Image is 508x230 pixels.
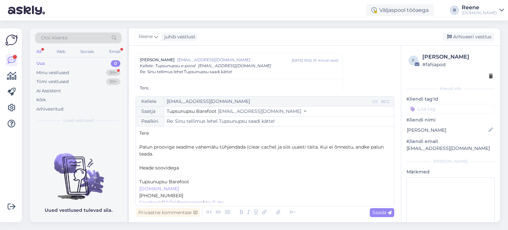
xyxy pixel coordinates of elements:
span: | [178,200,179,206]
div: Minu vestlused [36,69,69,76]
div: All [35,47,43,56]
span: [PHONE_NUMBER] [139,193,183,199]
div: BCC [380,99,391,105]
p: Kliendi nimi [406,116,495,123]
div: CC [371,99,380,105]
span: Uued vestlused [63,117,94,123]
span: Reene [139,33,153,40]
span: Tupsunupsu e-pood [155,63,195,68]
span: | [162,200,163,206]
div: Reene [462,5,497,10]
span: Tupsunupsu Barefoot [139,179,189,185]
div: AI Assistent [36,88,61,94]
div: Saatja [136,107,164,116]
div: Web [55,47,67,56]
div: Väljaspool tööaega [366,4,434,16]
span: Tere [139,130,149,136]
span: Re: Sinu tellimus lehel Tupsunupsu saadi kätte! [140,69,232,75]
div: Arhiveeritud [36,106,63,113]
a: YouTube [204,200,224,206]
div: ( 11 minuti eest ) [313,58,338,63]
span: Tupsunupsu Barefoot [167,108,217,114]
input: Lisa tag [406,104,495,114]
div: R [450,6,459,15]
img: Askly Logo [5,34,18,46]
div: Tiimi vestlused [36,78,69,85]
div: [PERSON_NAME] [406,159,495,164]
div: Uus [36,60,45,67]
span: [PERSON_NAME] [140,57,175,63]
div: juhib vestlust [162,33,195,40]
div: 0 [111,60,120,67]
div: Kliendi info [406,86,495,92]
span: [EMAIL_ADDRESS][DOMAIN_NAME] [218,108,301,114]
a: [DOMAIN_NAME] [139,186,179,192]
div: # fafsapod [422,61,493,68]
div: Arhiveeri vestlus [443,32,494,41]
span: | [203,200,204,206]
span: Otsi kliente [41,34,67,41]
img: No chats [30,141,127,201]
span: Saada [372,209,392,215]
span: Heade soovidega [139,165,179,171]
div: Tere, [140,85,338,91]
span: f [412,58,415,63]
a: Instagram [179,200,203,206]
div: Socials [79,47,95,56]
div: [DOMAIN_NAME] [462,10,497,16]
a: TikTok [163,200,178,206]
div: [DATE] 19:32 [292,58,312,63]
input: Lisa nimi [407,126,487,134]
p: Kliendi email [406,138,495,145]
div: Kellele [136,97,164,106]
p: [EMAIL_ADDRESS][DOMAIN_NAME] [406,145,495,152]
div: Pealkiri [136,116,164,126]
p: Märkmed [406,168,495,175]
button: Tupsunupsu Barefoot [EMAIL_ADDRESS][DOMAIN_NAME] [167,108,306,115]
input: Write subject here... [164,116,394,126]
input: Recepient... [164,97,371,106]
span: [EMAIL_ADDRESS][DOMAIN_NAME] [177,57,292,63]
div: 99+ [106,69,120,76]
span: Palun proovige seadme vahemälu tühjendada (clear cache) ja siis uuesti täita. Kui ei õnnestu, and... [139,144,385,157]
div: Kõik [36,97,46,103]
div: Email [108,47,122,56]
div: Privaatne kommentaar [136,208,200,217]
div: 99+ [106,78,120,85]
div: [PERSON_NAME] [422,53,493,61]
p: Uued vestlused tulevad siia. [45,207,112,214]
p: Kliendi tag'id [406,96,495,103]
a: Reene[DOMAIN_NAME] [462,5,504,16]
span: Kellele : [140,63,154,68]
a: Facebook [139,200,162,206]
span: [EMAIL_ADDRESS][DOMAIN_NAME] [198,63,271,68]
